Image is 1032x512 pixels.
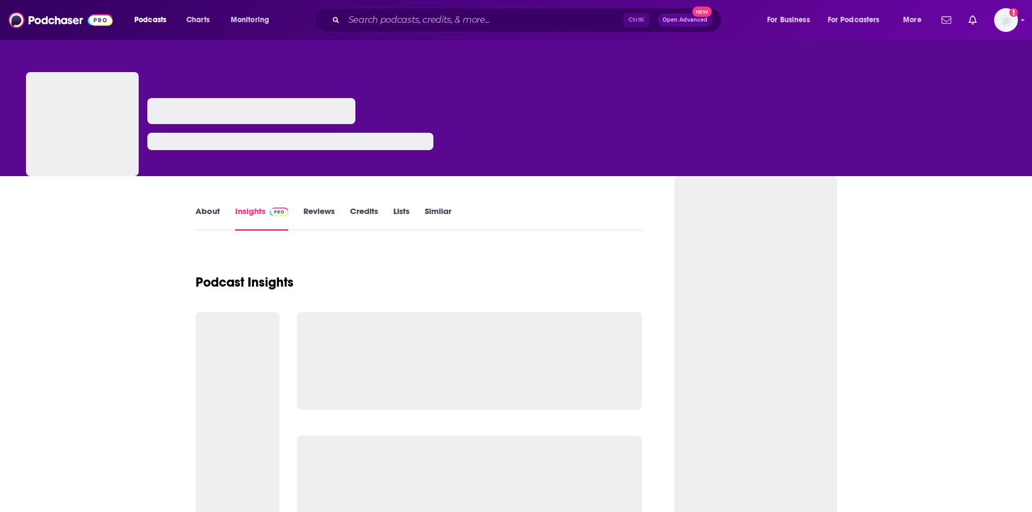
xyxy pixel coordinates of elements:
span: New [692,7,712,17]
span: Charts [186,12,210,28]
img: User Profile [994,8,1018,32]
span: Logged in as ShoutComms [994,8,1018,32]
a: Show notifications dropdown [964,11,981,29]
button: Show profile menu [994,8,1018,32]
button: open menu [760,11,823,29]
a: Similar [425,206,451,231]
input: Search podcasts, credits, & more... [344,11,624,29]
div: Search podcasts, credits, & more... [324,8,732,33]
a: Reviews [303,206,335,231]
button: Open AdvancedNew [658,14,712,27]
span: For Business [767,12,810,28]
a: Charts [179,11,216,29]
span: More [903,12,921,28]
span: For Podcasters [828,12,880,28]
img: Podchaser Pro [270,208,289,216]
a: Credits [350,206,378,231]
span: Monitoring [231,12,269,28]
a: Lists [393,206,410,231]
button: open menu [127,11,180,29]
span: Open Advanced [663,17,708,23]
a: About [196,206,220,231]
button: open menu [821,11,895,29]
img: Podchaser - Follow, Share and Rate Podcasts [9,10,113,30]
a: InsightsPodchaser Pro [235,206,289,231]
svg: Add a profile image [1009,8,1018,17]
span: Podcasts [134,12,166,28]
button: open menu [223,11,283,29]
button: open menu [895,11,935,29]
a: Show notifications dropdown [937,11,956,29]
h1: Podcast Insights [196,274,294,290]
span: Ctrl K [624,13,649,27]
